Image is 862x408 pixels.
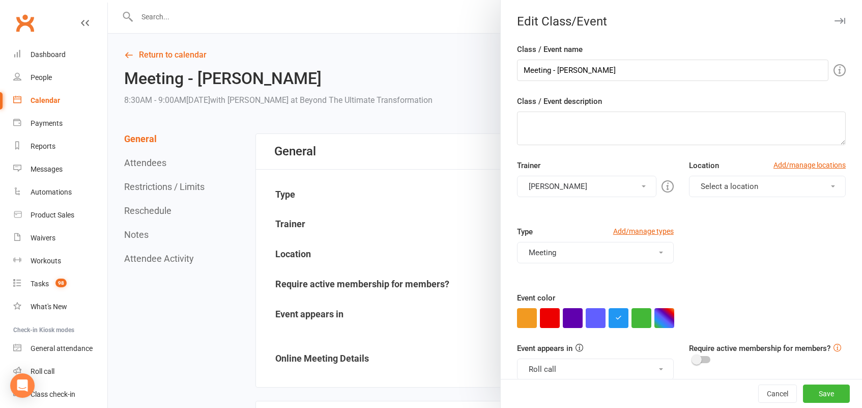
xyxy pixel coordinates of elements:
[13,66,107,89] a: People
[31,367,54,375] div: Roll call
[13,158,107,181] a: Messages
[13,204,107,227] a: Product Sales
[613,226,674,237] a: Add/manage types
[31,257,61,265] div: Workouts
[13,273,107,295] a: Tasks 98
[31,234,55,242] div: Waivers
[55,279,67,287] span: 98
[517,226,533,238] label: Type
[13,295,107,318] a: What's New
[13,89,107,112] a: Calendar
[517,242,674,263] button: Meeting
[31,165,63,173] div: Messages
[517,292,555,304] label: Event color
[517,159,540,172] label: Trainer
[13,250,107,273] a: Workouts
[517,359,674,380] button: Roll call
[10,373,35,398] div: Open Intercom Messenger
[517,342,572,355] label: Event appears in
[13,360,107,383] a: Roll call
[773,159,846,171] a: Add/manage locations
[758,385,797,403] button: Cancel
[13,112,107,135] a: Payments
[13,383,107,406] a: Class kiosk mode
[31,188,72,196] div: Automations
[689,159,719,172] label: Location
[701,182,758,191] span: Select a location
[31,73,52,81] div: People
[31,390,75,398] div: Class check-in
[13,227,107,250] a: Waivers
[517,176,656,197] button: [PERSON_NAME]
[31,303,67,311] div: What's New
[31,280,49,288] div: Tasks
[13,43,107,66] a: Dashboard
[31,344,93,352] div: General attendance
[31,119,63,127] div: Payments
[31,96,60,104] div: Calendar
[12,10,38,36] a: Clubworx
[517,60,828,81] input: Enter event name
[31,211,74,219] div: Product Sales
[803,385,850,403] button: Save
[517,95,602,107] label: Class / Event description
[517,43,583,56] label: Class / Event name
[689,176,846,197] button: Select a location
[13,135,107,158] a: Reports
[31,50,66,59] div: Dashboard
[501,14,862,29] div: Edit Class/Event
[31,142,55,150] div: Reports
[13,181,107,204] a: Automations
[13,337,107,360] a: General attendance kiosk mode
[689,344,830,353] label: Require active membership for members?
